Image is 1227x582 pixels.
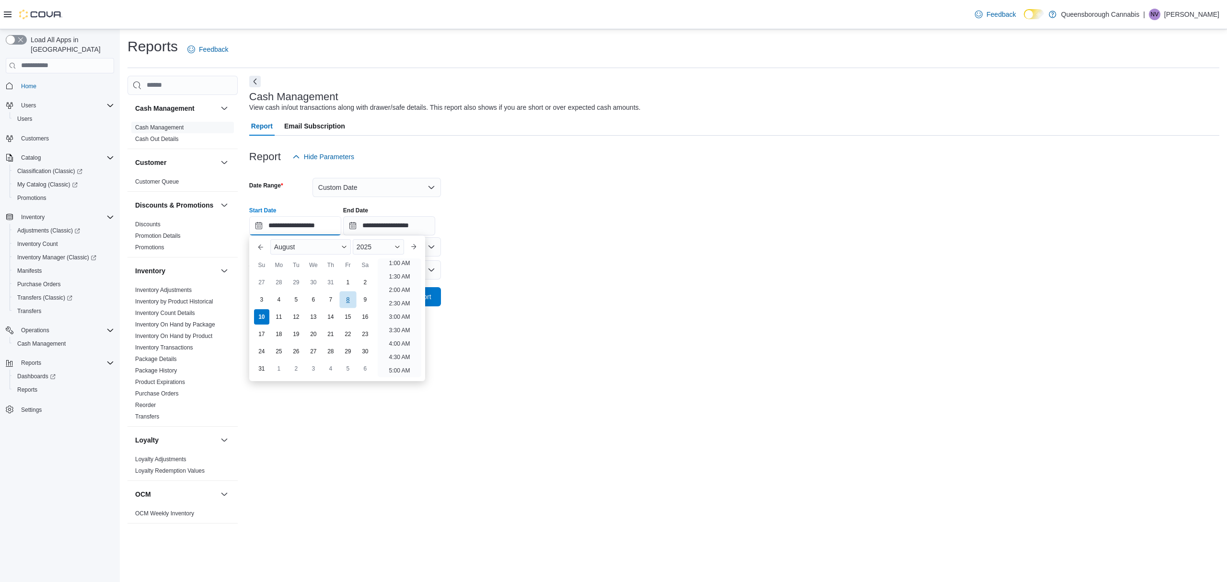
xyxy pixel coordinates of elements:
a: Feedback [184,40,232,59]
div: August, 2025 [253,274,374,377]
a: Promotions [13,192,50,204]
span: Report [251,116,273,136]
span: Loyalty Adjustments [135,455,186,463]
div: day-22 [340,326,356,342]
a: Classification (Classic) [10,164,118,178]
span: Operations [21,326,49,334]
button: OCM [219,489,230,500]
div: day-31 [254,361,269,376]
span: Inventory Manager (Classic) [17,254,96,261]
a: My Catalog (Classic) [10,178,118,191]
li: 3:30 AM [385,325,414,336]
a: Customer Queue [135,178,179,185]
span: Inventory Count [13,238,114,250]
div: day-6 [358,361,373,376]
span: Users [13,113,114,125]
span: Hide Parameters [304,152,354,162]
h3: Cash Management [249,91,338,103]
span: Home [17,80,114,92]
button: Catalog [2,151,118,164]
button: Operations [2,324,118,337]
button: Cash Management [10,337,118,350]
span: August [274,243,295,251]
button: Users [17,100,40,111]
button: Hide Parameters [289,147,358,166]
div: day-6 [306,292,321,307]
div: Cash Management [127,122,238,149]
div: day-28 [323,344,338,359]
div: day-11 [271,309,287,325]
a: Reports [13,384,41,396]
div: day-30 [306,275,321,290]
div: day-30 [358,344,373,359]
button: Next month [406,239,421,255]
div: day-1 [340,275,356,290]
li: 2:00 AM [385,284,414,296]
span: Purchase Orders [135,390,179,397]
a: Reorder [135,402,156,408]
span: Users [21,102,36,109]
div: day-3 [254,292,269,307]
span: Reports [21,359,41,367]
h3: OCM [135,489,151,499]
button: OCM [135,489,217,499]
div: day-24 [254,344,269,359]
div: day-15 [340,309,356,325]
span: Transfers (Classic) [17,294,72,302]
a: Inventory On Hand by Product [135,333,212,339]
a: Cash Management [13,338,69,349]
button: Home [2,79,118,93]
button: Reports [2,356,118,370]
nav: Complex example [6,75,114,442]
div: day-4 [271,292,287,307]
label: End Date [343,207,368,214]
a: Adjustments (Classic) [10,224,118,237]
div: day-9 [358,292,373,307]
span: Cash Management [135,124,184,131]
span: Purchase Orders [17,280,61,288]
span: Package Details [135,355,177,363]
button: Open list of options [428,266,435,274]
a: Inventory Manager (Classic) [13,252,100,263]
span: Promotions [13,192,114,204]
span: Dashboards [17,372,56,380]
div: day-1 [271,361,287,376]
span: Inventory [17,211,114,223]
span: Catalog [21,154,41,162]
a: Dashboards [10,370,118,383]
div: Loyalty [127,454,238,480]
a: Settings [17,404,46,416]
button: Loyalty [219,434,230,446]
span: Inventory by Product Historical [135,298,213,305]
h3: Customer [135,158,166,167]
a: Inventory Manager (Classic) [10,251,118,264]
a: Package History [135,367,177,374]
div: day-18 [271,326,287,342]
button: Manifests [10,264,118,278]
div: day-23 [358,326,373,342]
button: Reports [10,383,118,396]
span: Feedback [986,10,1016,19]
div: day-10 [254,309,269,325]
span: Settings [21,406,42,414]
ul: Time [378,258,421,377]
h1: Reports [127,37,178,56]
button: Users [10,112,118,126]
span: Inventory Adjustments [135,286,192,294]
span: Cash Out Details [135,135,179,143]
a: Product Expirations [135,379,185,385]
a: Inventory Count Details [135,310,195,316]
div: day-16 [358,309,373,325]
span: Dashboards [13,371,114,382]
a: Discounts [135,221,161,228]
span: Inventory Count [17,240,58,248]
a: Customers [17,133,53,144]
div: Customer [127,176,238,191]
div: day-27 [306,344,321,359]
a: Transfers (Classic) [13,292,76,303]
p: [PERSON_NAME] [1164,9,1219,20]
a: Adjustments (Classic) [13,225,84,236]
span: Reports [13,384,114,396]
span: Promotion Details [135,232,181,240]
